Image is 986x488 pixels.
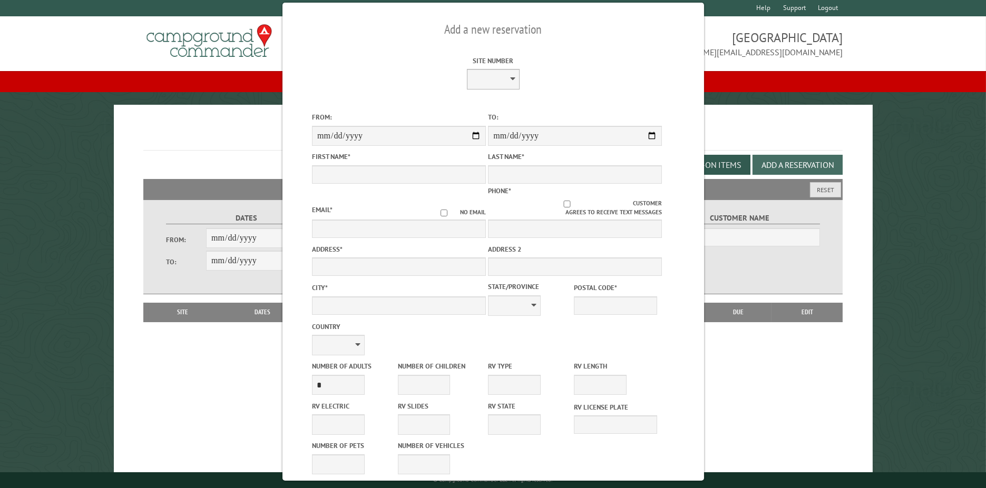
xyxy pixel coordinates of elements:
[166,212,327,224] label: Dates
[312,283,486,293] label: City
[428,208,486,217] label: No email
[488,244,662,254] label: Address 2
[660,155,750,175] button: Edit Add-on Items
[312,112,486,122] label: From:
[166,235,206,245] label: From:
[573,283,657,293] label: Postal Code
[488,282,571,292] label: State/Province
[312,361,395,371] label: Number of Adults
[143,179,843,199] h2: Filters
[428,210,460,216] input: No email
[312,441,395,451] label: Number of Pets
[143,21,275,62] img: Campground Commander
[488,152,662,162] label: Last Name
[312,244,486,254] label: Address
[705,303,772,322] th: Due
[659,212,821,224] label: Customer Name
[312,322,486,332] label: Country
[312,205,333,214] label: Email
[312,152,486,162] label: First Name
[488,112,662,122] label: To:
[753,155,843,175] button: Add a Reservation
[217,303,307,322] th: Dates
[488,401,571,411] label: RV State
[488,361,571,371] label: RV Type
[488,186,511,195] label: Phone
[312,401,395,411] label: RV Electric
[772,303,843,322] th: Edit
[810,182,841,197] button: Reset
[573,361,657,371] label: RV Length
[149,303,217,322] th: Site
[397,401,481,411] label: RV Slides
[501,201,632,207] input: Customer agrees to receive text messages
[143,122,843,151] h1: Reservations
[406,56,580,66] label: Site Number
[166,257,206,267] label: To:
[434,476,553,483] small: © Campground Commander LLC. All rights reserved.
[488,199,662,217] label: Customer agrees to receive text messages
[397,361,481,371] label: Number of Children
[397,441,481,451] label: Number of Vehicles
[573,402,657,412] label: RV License Plate
[312,19,675,39] h2: Add a new reservation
